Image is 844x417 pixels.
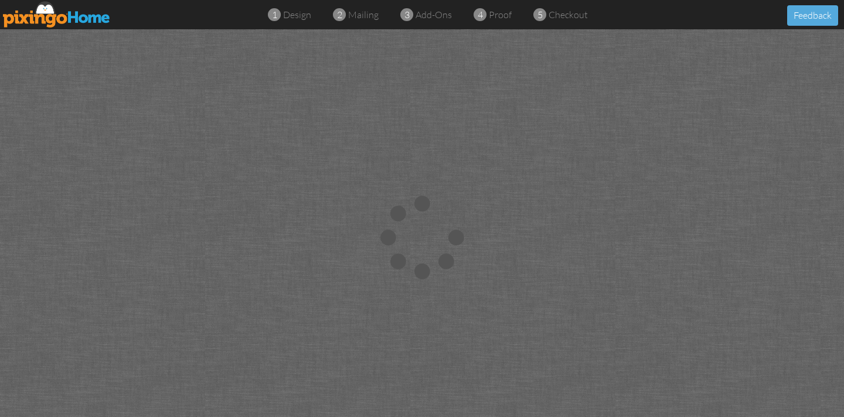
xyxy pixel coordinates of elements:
[549,9,588,20] span: checkout
[404,8,410,22] span: 3
[272,8,277,22] span: 1
[3,1,111,28] img: pixingo logo
[537,8,543,22] span: 5
[787,5,838,26] button: Feedback
[337,8,342,22] span: 2
[348,9,379,20] span: mailing
[478,8,483,22] span: 4
[283,9,311,20] span: design
[416,9,452,20] span: add-ons
[489,9,512,20] span: proof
